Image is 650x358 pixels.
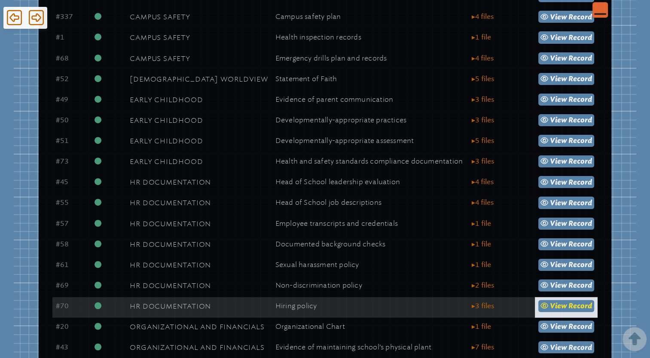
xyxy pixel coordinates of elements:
span: Early Childhood [130,96,203,104]
span: ▸ [472,158,475,165]
span: Documented background checks [275,240,386,248]
a: view Record [538,259,595,271]
span: Emergency drills plan and records [275,54,387,62]
span: Record [568,12,592,21]
span: 70 [56,302,69,310]
span: view [550,240,567,248]
span: [DEMOGRAPHIC_DATA] Worldview [130,75,268,83]
span: Record [568,240,592,248]
span: 4 file s [472,55,494,62]
span: Head of School leadership evaluation [275,178,400,186]
span: ▸ [472,261,475,269]
span: Health and safety standards compliance documentation [275,157,463,165]
span: Head of School job descriptions [275,198,381,206]
span: ▸ [472,178,475,186]
span: Early Childhood [130,137,203,145]
span: Record [568,33,592,41]
span: Organizational Chart [275,322,345,331]
span: 69 [56,281,69,289]
span: view [550,343,567,351]
span: Early Childhood [130,158,203,166]
span: HR Documentation [130,282,211,290]
span: Campus Safety [130,13,190,21]
a: view Record [538,217,595,229]
span: HR Documentation [130,178,211,186]
span: ▸ [472,33,475,41]
span: 3 file s [472,302,494,310]
span: view [550,33,567,41]
span: view [550,322,567,331]
a: view Record [538,155,595,167]
a: view Record [538,31,595,43]
span: view [550,281,567,289]
span: Record [568,302,592,310]
span: Developmentally-appropriate practices [275,116,406,124]
a: view Record [538,135,595,147]
span: view [550,12,567,21]
span: Campus Safety [130,33,190,42]
span: Record [568,157,592,165]
span: Record [568,95,592,103]
span: HR Documentation [130,261,211,269]
span: 55 [56,198,69,206]
a: view Record [538,176,595,188]
a: view Record [538,321,595,333]
a: view Record [538,114,595,126]
span: 52 [56,75,69,83]
span: Back [7,9,22,26]
a: view Record [538,238,595,250]
span: Campus safety plan [275,12,341,21]
span: Hiring policy [275,302,317,310]
span: view [550,75,567,83]
span: ▸ [472,220,475,228]
span: Employee transcripts and credentials [275,219,398,228]
span: 3 file s [472,96,494,103]
span: 51 [56,137,69,145]
span: view [550,219,567,228]
span: HR Documentation [130,240,211,249]
span: ▸ [472,199,475,206]
span: Evidence of maintaining school’s physical plant [275,343,431,351]
span: Record [568,219,592,228]
span: HR Documentation [130,302,211,310]
span: Campus Safety [130,55,190,63]
span: 49 [56,95,68,103]
span: 61 [56,261,69,269]
span: ▸ [472,116,475,124]
span: ▸ [472,282,475,289]
span: 4 file s [472,13,494,21]
span: 1 file [472,261,491,269]
span: 1 file [472,240,491,248]
span: ▸ [472,13,475,21]
span: Early Childhood [130,116,203,124]
a: view Record [538,11,595,23]
span: view [550,116,567,124]
span: Record [568,178,592,186]
span: view [550,178,567,186]
a: view Record [538,52,595,64]
span: view [550,54,567,62]
span: ▸ [472,240,475,248]
span: view [550,95,567,103]
span: ▸ [472,137,475,145]
button: Scroll Top [628,329,641,349]
span: ▸ [472,323,475,331]
span: Sexual harassment policy [275,261,359,269]
span: 1 file [472,323,491,331]
span: 7 file s [472,343,494,351]
span: 1 file [472,33,491,41]
span: 5 file s [472,75,494,83]
span: Record [568,343,592,351]
span: Record [568,54,592,62]
span: ▸ [472,55,475,62]
a: view Record [538,197,595,209]
span: 3 file s [472,158,494,165]
span: view [550,198,567,206]
span: Non-discrimination policy [275,281,362,289]
span: Health inspection records [275,33,361,41]
span: Evidence of parent communication [275,95,393,103]
a: view Record [538,94,595,106]
span: 68 [56,54,69,62]
span: Developmentally-appropriate assessment [275,137,414,145]
span: Record [568,281,592,289]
